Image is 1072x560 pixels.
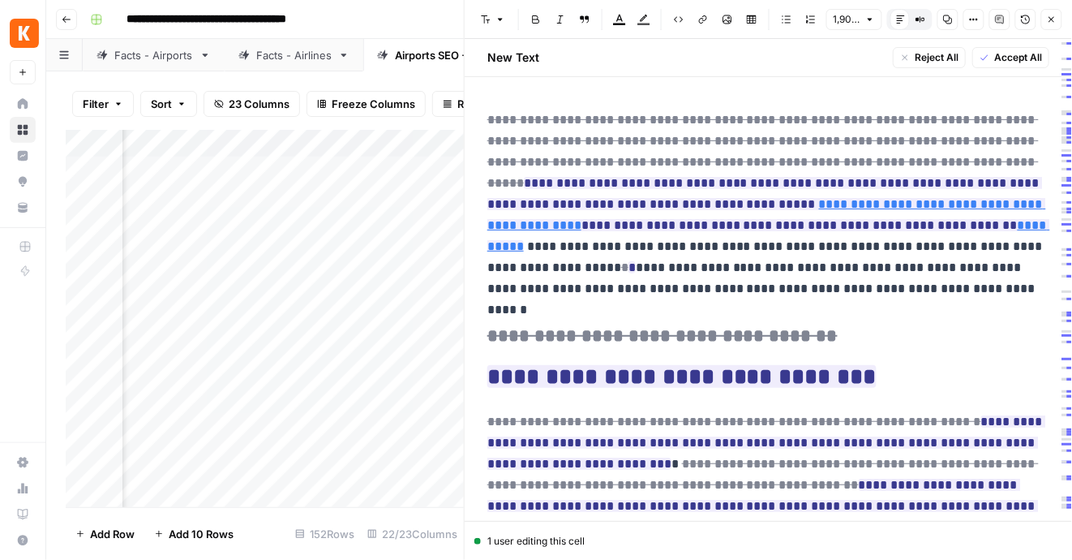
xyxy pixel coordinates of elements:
a: Opportunities [10,169,36,195]
a: Airports SEO + AEO [363,39,525,71]
button: Freeze Columns [307,91,426,117]
div: Facts - Airports [114,47,193,63]
span: Accept All [994,50,1042,65]
button: Sort [140,91,197,117]
div: 152 Rows [289,521,361,547]
span: Filter [83,96,109,112]
span: Add Row [90,526,135,542]
div: 1 user editing this cell [474,534,1062,549]
a: Learning Hub [10,502,36,528]
button: 23 Columns [204,91,300,117]
img: Kayak Logo [10,19,39,48]
button: Help + Support [10,528,36,554]
button: Accept All [972,47,1049,68]
span: Freeze Columns [332,96,415,112]
a: Usage [10,476,36,502]
button: Reject All [893,47,966,68]
a: Facts - Airports [83,39,225,71]
span: Reject All [915,50,958,65]
button: Add 10 Rows [144,521,243,547]
div: 22/23 Columns [361,521,464,547]
button: Add Row [66,521,144,547]
a: Settings [10,450,36,476]
button: 1,907 words [826,9,882,30]
a: Insights [10,143,36,169]
a: Facts - Airlines [225,39,363,71]
a: Your Data [10,195,36,221]
h2: New Text [487,50,539,66]
div: Facts - Airlines [256,47,332,63]
a: Browse [10,117,36,143]
span: Add 10 Rows [169,526,234,542]
button: Row Height [432,91,526,117]
button: Workspace: Kayak [10,13,36,54]
div: Airports SEO + AEO [395,47,493,63]
span: 23 Columns [229,96,289,112]
span: 1,907 words [834,12,860,27]
button: Filter [72,91,134,117]
span: Sort [151,96,172,112]
a: Home [10,91,36,117]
